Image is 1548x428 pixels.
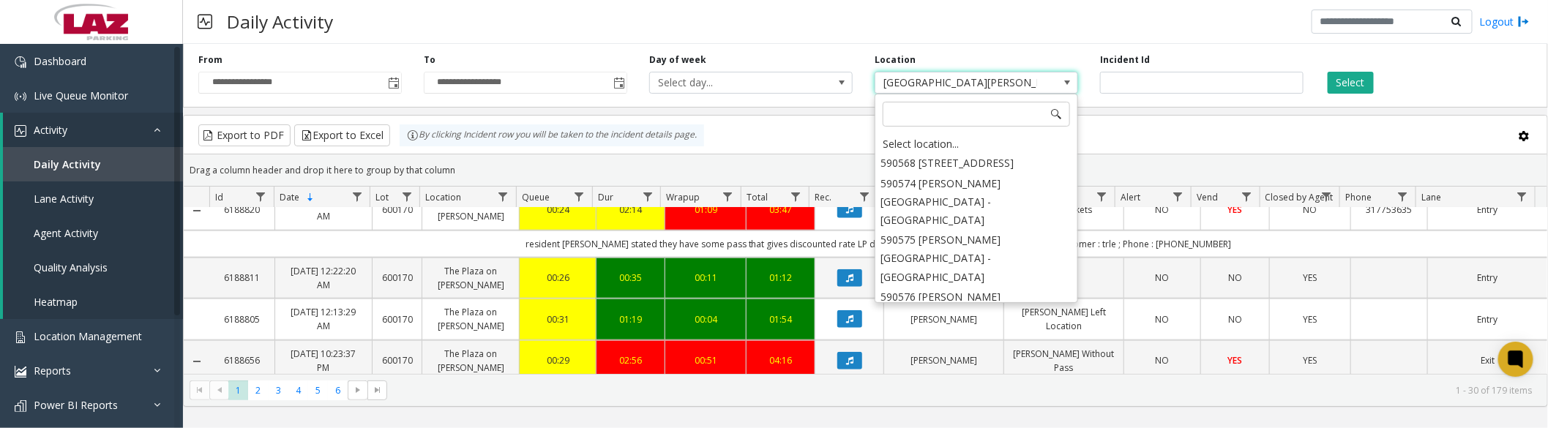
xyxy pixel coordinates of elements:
[284,195,363,223] a: [DATE] 12:24:22 AM
[528,271,587,285] a: 00:26
[877,173,1076,230] li: 590574 [PERSON_NAME][GEOGRAPHIC_DATA] - [GEOGRAPHIC_DATA]
[893,312,995,326] a: [PERSON_NAME]
[34,192,94,206] span: Lane Activity
[528,353,587,367] div: 00:29
[407,129,419,141] img: infoIcon.svg
[528,312,587,326] a: 00:31
[3,285,183,319] a: Heatmap
[15,400,26,412] img: 'icon'
[34,398,118,412] span: Power BI Reports
[528,203,587,217] a: 00:24
[218,353,266,367] a: 6188656
[1304,203,1317,216] span: NO
[674,203,737,217] a: 01:09
[1133,271,1192,285] a: NO
[218,271,266,285] a: 6188811
[877,134,1076,154] div: Select location...
[220,4,340,40] h3: Daily Activity
[1013,347,1115,375] a: [PERSON_NAME] Without Pass
[747,191,768,203] span: Total
[493,187,513,206] a: Location Filter Menu
[215,191,223,203] span: Id
[3,250,183,285] a: Quality Analysis
[1121,191,1140,203] span: Alert
[385,72,401,93] span: Toggle popup
[598,191,613,203] span: Dur
[605,312,656,326] div: 01:19
[3,113,183,147] a: Activity
[755,271,806,285] a: 01:12
[786,187,806,206] a: Total Filter Menu
[209,230,1547,258] td: resident [PERSON_NAME] stated they have some pass that gives discounted rate LP doesnt show anthi...
[1197,191,1219,203] span: Vend
[877,230,1076,287] li: 590575 [PERSON_NAME][GEOGRAPHIC_DATA] - [GEOGRAPHIC_DATA]
[1304,271,1317,284] span: YES
[1518,14,1530,29] img: logout
[875,53,916,67] label: Location
[381,353,414,367] a: 600170
[431,347,510,375] a: The Plaza on [PERSON_NAME]
[522,191,550,203] span: Queue
[184,187,1547,373] div: Data table
[674,271,737,285] a: 00:11
[1265,191,1334,203] span: Closed by Agent
[1360,203,1418,217] a: 317753635
[877,153,1076,173] li: 590568 [STREET_ADDRESS]
[1279,271,1342,285] a: YES
[3,147,183,181] a: Daily Activity
[400,124,704,146] div: By clicking Incident row you will be taken to the incident details page.
[352,384,364,396] span: Go to the next page
[877,287,1076,325] li: 590576 [PERSON_NAME][GEOGRAPHIC_DATA] - Empress
[367,380,387,401] span: Go to the last page
[15,366,26,378] img: 'icon'
[1013,305,1115,333] a: [PERSON_NAME] Left Location
[650,72,812,93] span: Select day...
[674,353,737,367] a: 00:51
[198,4,212,40] img: pageIcon
[34,329,142,343] span: Location Management
[605,271,656,285] a: 00:35
[218,203,266,217] a: 6188820
[15,125,26,137] img: 'icon'
[184,205,209,217] a: Collapse Details
[376,191,389,203] span: Lot
[294,124,390,146] button: Export to Excel
[755,203,806,217] a: 03:47
[347,187,367,206] a: Date Filter Menu
[15,331,26,343] img: 'icon'
[1437,203,1538,217] a: Entry
[284,347,363,375] a: [DATE] 10:23:37 PM
[1279,203,1342,217] a: NO
[280,191,299,203] span: Date
[674,312,737,326] a: 00:04
[854,187,874,206] a: Rec. Filter Menu
[1210,312,1260,326] a: NO
[184,356,209,367] a: Collapse Details
[1422,191,1442,203] span: Lane
[397,187,416,206] a: Lot Filter Menu
[381,271,414,285] a: 600170
[718,187,738,206] a: Wrapup Filter Menu
[426,191,462,203] span: Location
[1304,354,1317,367] span: YES
[1480,14,1530,29] a: Logout
[381,203,414,217] a: 600170
[431,195,510,223] a: The Plaza on [PERSON_NAME]
[34,364,71,378] span: Reports
[396,384,1533,397] kendo-pager-info: 1 - 30 of 179 items
[605,353,656,367] a: 02:56
[348,380,367,401] span: Go to the next page
[1168,187,1188,206] a: Alert Filter Menu
[269,380,288,400] span: Page 3
[1228,354,1243,367] span: YES
[431,305,510,333] a: The Plaza on [PERSON_NAME]
[304,192,316,203] span: Sortable
[248,380,268,400] span: Page 2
